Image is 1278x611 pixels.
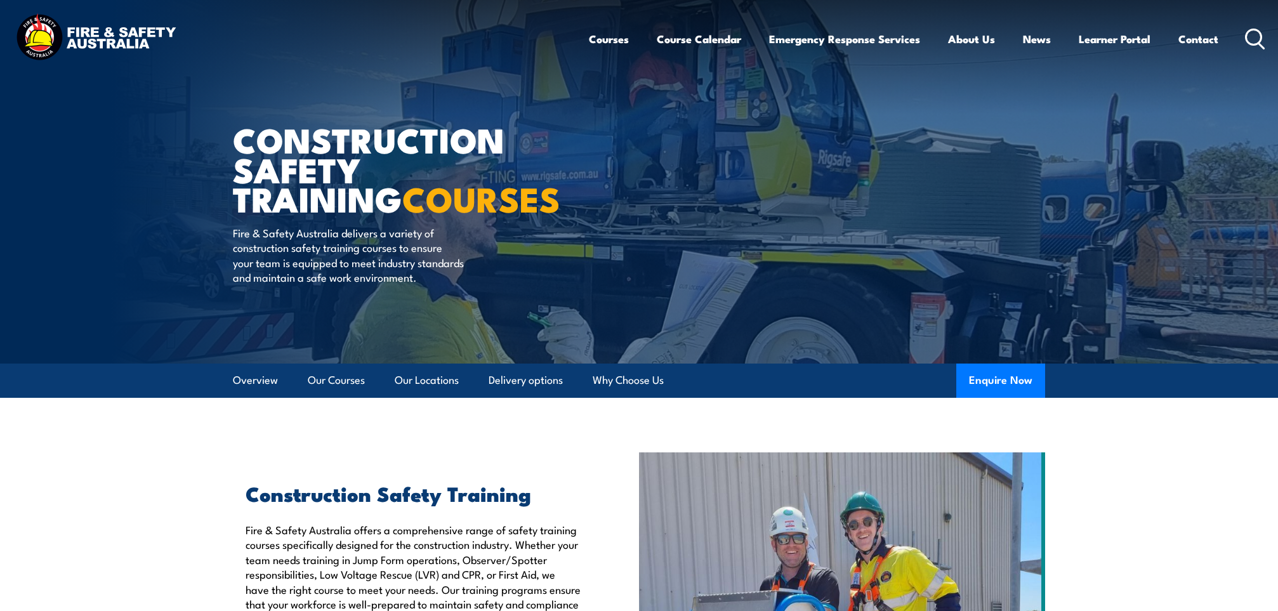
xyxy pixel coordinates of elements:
[1178,22,1218,56] a: Contact
[233,225,464,285] p: Fire & Safety Australia delivers a variety of construction safety training courses to ensure your...
[657,22,741,56] a: Course Calendar
[246,484,581,502] h2: Construction Safety Training
[589,22,629,56] a: Courses
[948,22,995,56] a: About Us
[593,364,664,397] a: Why Choose Us
[1023,22,1051,56] a: News
[402,171,560,224] strong: COURSES
[1079,22,1150,56] a: Learner Portal
[769,22,920,56] a: Emergency Response Services
[233,124,546,213] h1: CONSTRUCTION SAFETY TRAINING
[956,364,1045,398] button: Enquire Now
[233,364,278,397] a: Overview
[489,364,563,397] a: Delivery options
[395,364,459,397] a: Our Locations
[308,364,365,397] a: Our Courses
